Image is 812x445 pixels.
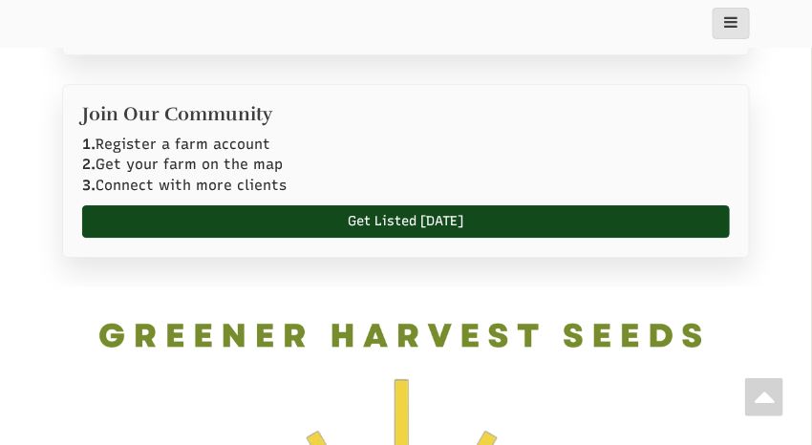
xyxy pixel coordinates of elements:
[82,205,730,238] a: Get Listed [DATE]
[82,177,96,194] b: 3.
[82,135,730,196] p: Register a farm account Get your farm on the map Connect with more clients
[713,8,750,39] button: main_menu
[82,156,96,173] b: 2.
[82,104,730,125] h2: Join Our Community
[82,136,96,153] b: 1.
